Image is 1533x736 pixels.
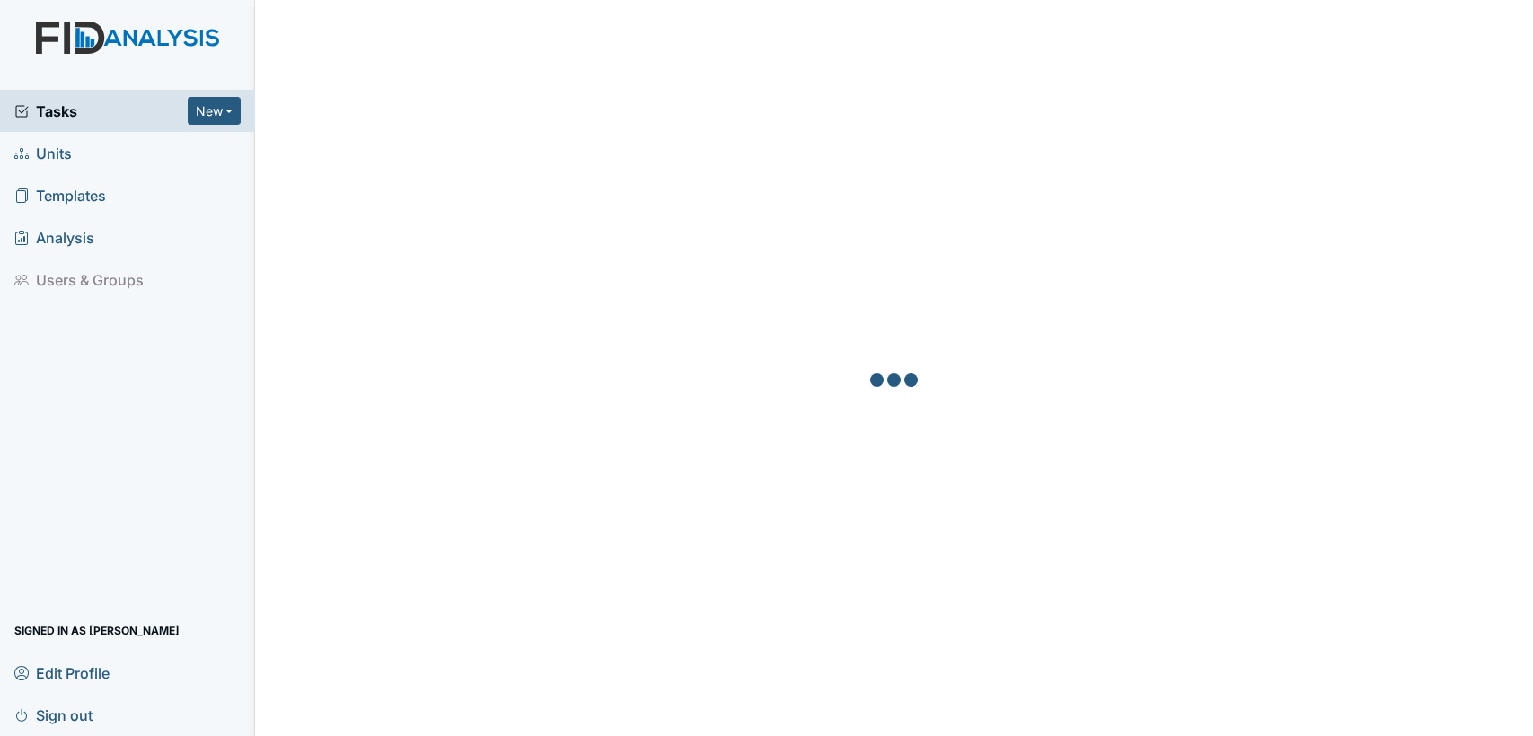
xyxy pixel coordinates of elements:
[14,139,72,167] span: Units
[14,617,180,644] span: Signed in as [PERSON_NAME]
[14,181,106,209] span: Templates
[14,659,110,687] span: Edit Profile
[14,101,188,122] a: Tasks
[188,97,242,125] button: New
[14,223,94,251] span: Analysis
[14,701,93,729] span: Sign out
